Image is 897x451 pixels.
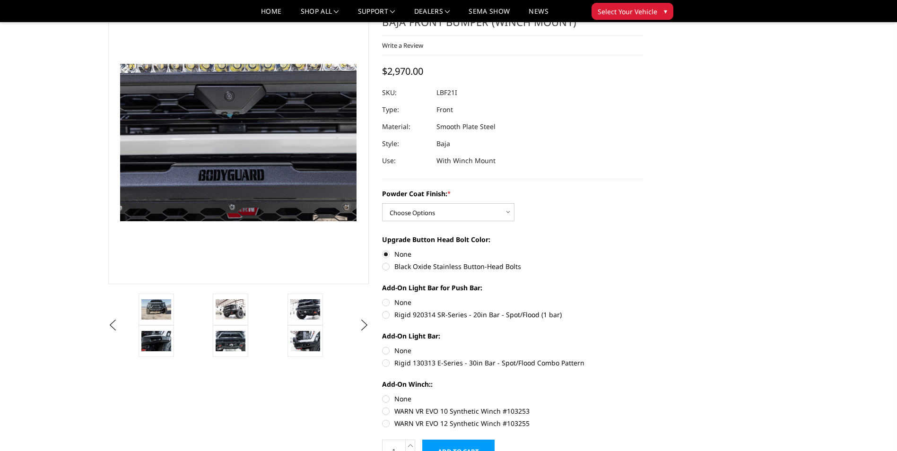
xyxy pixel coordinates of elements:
[529,8,548,22] a: News
[301,8,339,22] a: shop all
[382,65,423,78] span: $2,970.00
[382,379,643,389] label: Add-On Winch::
[850,406,897,451] iframe: Chat Widget
[436,101,453,118] dd: Front
[664,6,667,16] span: ▾
[216,331,245,351] img: 2021-2025 Ford Raptor - Freedom Series - Baja Front Bumper (winch mount)
[382,249,643,259] label: None
[469,8,510,22] a: SEMA Show
[436,84,457,101] dd: LBF21I
[382,41,423,50] a: Write a Review
[382,310,643,320] label: Rigid 920314 SR-Series - 20in Bar - Spot/Flood (1 bar)
[382,234,643,244] label: Upgrade Button Head Bolt Color:
[436,152,496,169] dd: With Winch Mount
[108,0,369,284] a: 2021-2025 Ford Raptor - Freedom Series - Baja Front Bumper (winch mount)
[382,297,643,307] label: None
[382,283,643,293] label: Add-On Light Bar for Push Bar:
[290,331,320,351] img: 2021-2025 Ford Raptor - Freedom Series - Baja Front Bumper (winch mount)
[357,318,371,332] button: Next
[261,8,281,22] a: Home
[358,8,395,22] a: Support
[382,152,429,169] dt: Use:
[290,299,320,319] img: 2021-2025 Ford Raptor - Freedom Series - Baja Front Bumper (winch mount)
[382,261,643,271] label: Black Oxide Stainless Button-Head Bolts
[382,418,643,428] label: WARN VR EVO 12 Synthetic Winch #103255
[382,101,429,118] dt: Type:
[598,7,657,17] span: Select Your Vehicle
[382,394,643,404] label: None
[382,346,643,356] label: None
[382,118,429,135] dt: Material:
[414,8,450,22] a: Dealers
[216,299,245,319] img: 2021-2025 Ford Raptor - Freedom Series - Baja Front Bumper (winch mount)
[382,135,429,152] dt: Style:
[382,84,429,101] dt: SKU:
[592,3,673,20] button: Select Your Vehicle
[382,358,643,368] label: Rigid 130313 E-Series - 30in Bar - Spot/Flood Combo Pattern
[106,318,120,332] button: Previous
[141,299,171,319] img: 2021-2025 Ford Raptor - Freedom Series - Baja Front Bumper (winch mount)
[382,406,643,416] label: WARN VR EVO 10 Synthetic Winch #103253
[382,331,643,341] label: Add-On Light Bar:
[141,331,171,351] img: 2021-2025 Ford Raptor - Freedom Series - Baja Front Bumper (winch mount)
[436,135,450,152] dd: Baja
[436,118,496,135] dd: Smooth Plate Steel
[382,189,643,199] label: Powder Coat Finish:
